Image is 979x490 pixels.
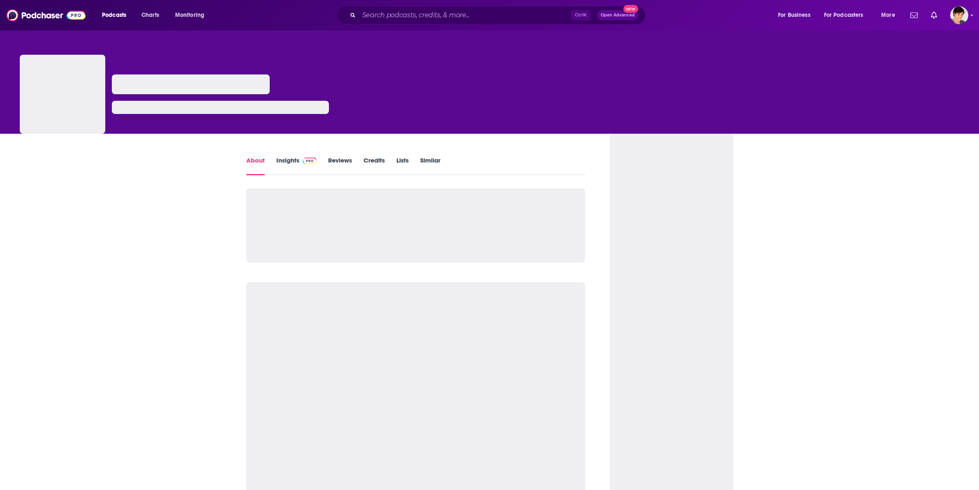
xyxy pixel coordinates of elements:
a: About [246,156,265,175]
button: open menu [96,9,137,22]
div: Search podcasts, credits, & more... [344,6,653,25]
a: Show notifications dropdown [928,8,940,22]
img: Podchaser Pro [303,158,317,164]
button: open menu [875,9,905,22]
button: open menu [169,9,215,22]
input: Search podcasts, credits, & more... [359,9,571,22]
span: For Business [778,9,810,21]
span: Open Advanced [601,13,635,17]
span: Logged in as bethwouldknow [950,6,968,24]
span: New [623,5,638,13]
a: Credits [363,156,385,175]
a: InsightsPodchaser Pro [276,156,317,175]
span: Monitoring [175,9,204,21]
a: Reviews [328,156,352,175]
span: Podcasts [102,9,126,21]
span: Ctrl K [571,10,590,21]
a: Lists [396,156,409,175]
a: Charts [136,9,164,22]
button: Show profile menu [950,6,968,24]
button: Open AdvancedNew [597,10,639,20]
a: Similar [420,156,440,175]
button: open menu [819,9,875,22]
img: User Profile [950,6,968,24]
a: Show notifications dropdown [907,8,921,22]
button: open menu [772,9,821,22]
span: Charts [141,9,159,21]
img: Podchaser - Follow, Share and Rate Podcasts [7,7,86,23]
span: More [881,9,895,21]
span: For Podcasters [824,9,863,21]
